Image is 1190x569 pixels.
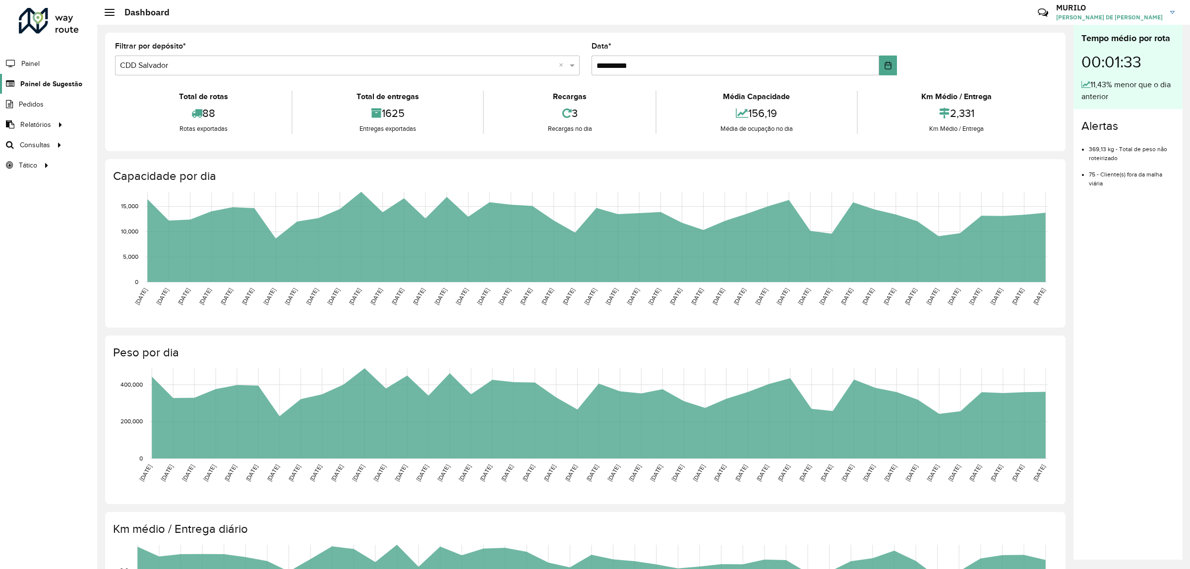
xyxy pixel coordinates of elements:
[284,287,298,306] text: [DATE]
[308,463,323,482] text: [DATE]
[115,40,186,52] label: Filtrar por depósito
[455,287,469,306] text: [DATE]
[659,103,854,124] div: 156,19
[121,203,138,210] text: 15,000
[692,463,706,482] text: [DATE]
[486,103,653,124] div: 3
[20,119,51,130] span: Relatórios
[295,124,480,134] div: Entregas exportadas
[628,463,642,482] text: [DATE]
[1056,13,1163,22] span: [PERSON_NAME] DE [PERSON_NAME]
[559,59,567,71] span: Clear all
[20,140,50,150] span: Consultas
[1011,463,1025,482] text: [DATE]
[862,463,876,482] text: [DATE]
[839,287,854,306] text: [DATE]
[181,463,195,482] text: [DATE]
[120,381,143,388] text: 400,000
[711,287,725,306] text: [DATE]
[415,463,429,482] text: [DATE]
[840,463,855,482] text: [DATE]
[1089,137,1175,163] li: 369,13 kg - Total de peso não roteirizado
[540,287,554,306] text: [DATE]
[606,463,621,482] text: [DATE]
[989,287,1004,306] text: [DATE]
[476,287,490,306] text: [DATE]
[564,463,578,482] text: [DATE]
[19,160,37,171] span: Tático
[500,463,514,482] text: [DATE]
[904,463,919,482] text: [DATE]
[390,287,405,306] text: [DATE]
[121,228,138,235] text: 10,000
[155,287,170,306] text: [DATE]
[882,287,896,306] text: [DATE]
[670,463,685,482] text: [DATE]
[486,124,653,134] div: Recargas no dia
[903,287,918,306] text: [DATE]
[295,91,480,103] div: Total de entregas
[118,124,289,134] div: Rotas exportadas
[797,287,811,306] text: [DATE]
[160,463,174,482] text: [DATE]
[592,40,611,52] label: Data
[244,463,259,482] text: [DATE]
[879,56,896,75] button: Choose Date
[968,463,982,482] text: [DATE]
[134,287,148,306] text: [DATE]
[19,99,44,110] span: Pedidos
[394,463,408,482] text: [DATE]
[20,79,82,89] span: Painel de Sugestão
[21,58,40,69] span: Painel
[113,169,1056,183] h4: Capacidade por dia
[626,287,640,306] text: [DATE]
[330,463,344,482] text: [DATE]
[433,287,448,306] text: [DATE]
[295,103,480,124] div: 1625
[1032,2,1054,23] a: Contato Rápido
[436,463,451,482] text: [DATE]
[497,287,512,306] text: [DATE]
[585,463,599,482] text: [DATE]
[326,287,341,306] text: [DATE]
[1011,287,1025,306] text: [DATE]
[120,418,143,425] text: 200,000
[305,287,319,306] text: [DATE]
[1032,463,1046,482] text: [DATE]
[198,287,212,306] text: [DATE]
[947,463,961,482] text: [DATE]
[219,287,234,306] text: [DATE]
[798,463,812,482] text: [DATE]
[1056,3,1163,12] h3: MURILO
[883,463,897,482] text: [DATE]
[240,287,255,306] text: [DATE]
[139,455,143,461] text: 0
[266,463,280,482] text: [DATE]
[755,463,770,482] text: [DATE]
[118,91,289,103] div: Total de rotas
[925,287,940,306] text: [DATE]
[690,287,704,306] text: [DATE]
[734,463,748,482] text: [DATE]
[860,124,1053,134] div: Km Médio / Entrega
[775,287,790,306] text: [DATE]
[713,463,727,482] text: [DATE]
[372,463,387,482] text: [DATE]
[113,522,1056,536] h4: Km médio / Entrega diário
[287,463,301,482] text: [DATE]
[860,103,1053,124] div: 2,331
[861,287,875,306] text: [DATE]
[819,463,833,482] text: [DATE]
[138,463,153,482] text: [DATE]
[115,7,170,18] h2: Dashboard
[1032,287,1046,306] text: [DATE]
[776,463,791,482] text: [DATE]
[486,91,653,103] div: Recargas
[223,463,238,482] text: [DATE]
[732,287,747,306] text: [DATE]
[926,463,940,482] text: [DATE]
[968,287,982,306] text: [DATE]
[521,463,535,482] text: [DATE]
[561,287,576,306] text: [DATE]
[659,91,854,103] div: Média Capacidade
